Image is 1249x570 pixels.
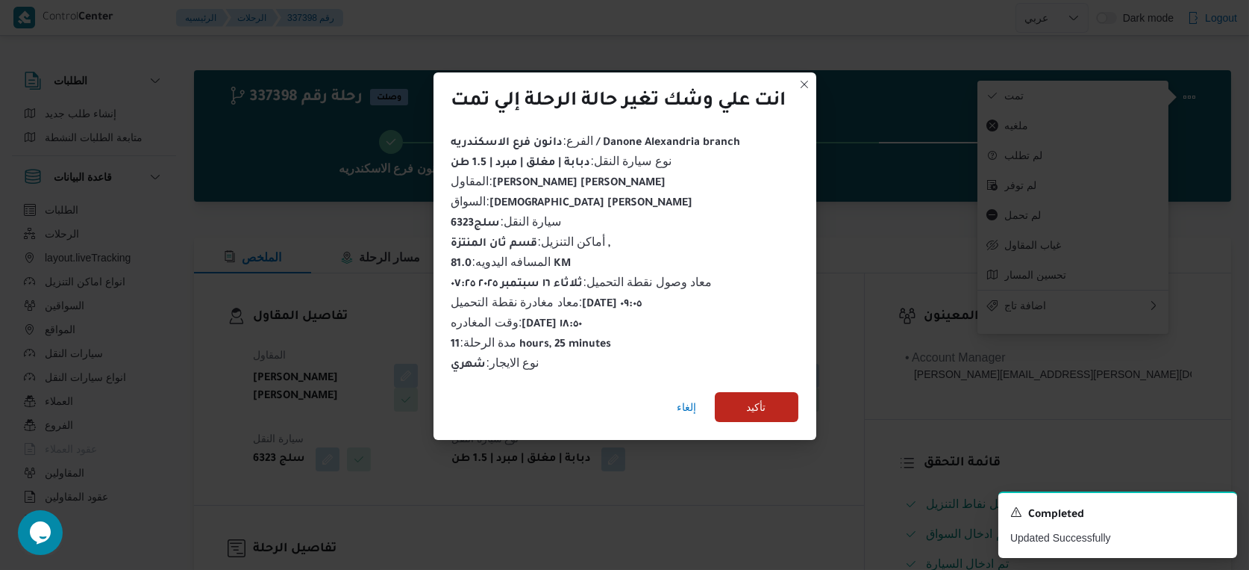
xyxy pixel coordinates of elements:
span: وقت المغادره : [451,316,583,329]
b: [DATE] ٠٩:٠٥ [582,299,642,311]
button: تأكيد [715,392,798,422]
b: 81.0 KM [451,258,572,270]
span: الفرع : [451,134,740,147]
span: سيارة النقل : [451,215,562,228]
span: معاد وصول نقطة التحميل : [451,276,713,288]
b: دانون فرع الاسكندريه / Danone Alexandria branch [451,137,740,149]
p: Updated Successfully [1010,530,1225,546]
b: سلج6323 [451,218,501,230]
button: Closes this modal window [795,75,813,93]
b: ثلاثاء ١٦ سبتمبر ٢٠٢٥ ٠٧:٢٥ [451,279,583,291]
span: إلغاء [677,398,697,416]
span: المقاول : [451,175,666,188]
b: [DEMOGRAPHIC_DATA] [PERSON_NAME] [489,198,692,210]
span: السواق : [451,195,692,208]
span: نوع سيارة النقل : [451,155,672,167]
span: Completed [1028,507,1084,524]
span: المسافه اليدويه : [451,255,572,268]
b: [DATE] ١٨:٥٠ [522,319,582,331]
span: نوع الايجار : [451,356,539,369]
span: تأكيد [747,398,766,416]
span: أماكن التنزيل : [451,235,611,248]
div: Notification [1010,505,1225,524]
b: 11 hours, 25 minutes [451,339,612,351]
b: دبابة | مغلق | مبرد | 1.5 طن [451,158,591,170]
b: قسم ثان المنتزة , [451,238,611,250]
b: شهري [451,359,486,371]
div: انت علي وشك تغير حالة الرحلة إلي تمت [451,90,786,114]
button: إلغاء [672,392,703,422]
iframe: chat widget [15,510,63,555]
b: [PERSON_NAME] [PERSON_NAME] [492,178,666,190]
span: معاد مغادرة نقطة التحميل : [451,296,642,309]
span: مدة الرحلة : [451,336,612,349]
